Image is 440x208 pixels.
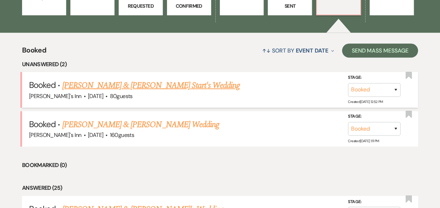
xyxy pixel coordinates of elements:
[29,79,56,90] span: Booked
[348,99,383,104] span: Created: [DATE] 12:52 PM
[110,92,133,99] span: 80 guests
[262,47,271,54] span: ↑↓
[29,92,82,99] span: [PERSON_NAME]'s Inn
[110,131,134,138] span: 160 guests
[295,47,328,54] span: Event Date
[62,79,240,91] a: [PERSON_NAME] & [PERSON_NAME] Start's Wedding
[348,138,379,143] span: Created: [DATE] 1:11 PM
[29,131,82,138] span: [PERSON_NAME]'s Inn
[259,41,336,60] button: Sort By Event Date
[22,60,418,69] li: Unanswered (2)
[88,92,103,99] span: [DATE]
[342,43,418,57] button: Send Mass Message
[22,44,46,60] span: Booked
[348,74,400,82] label: Stage:
[62,118,219,131] a: [PERSON_NAME] & [PERSON_NAME] Wedding
[88,131,103,138] span: [DATE]
[22,183,418,192] li: Answered (25)
[348,197,400,205] label: Stage:
[348,113,400,120] label: Stage:
[22,160,418,169] li: Bookmarked (0)
[29,118,56,129] span: Booked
